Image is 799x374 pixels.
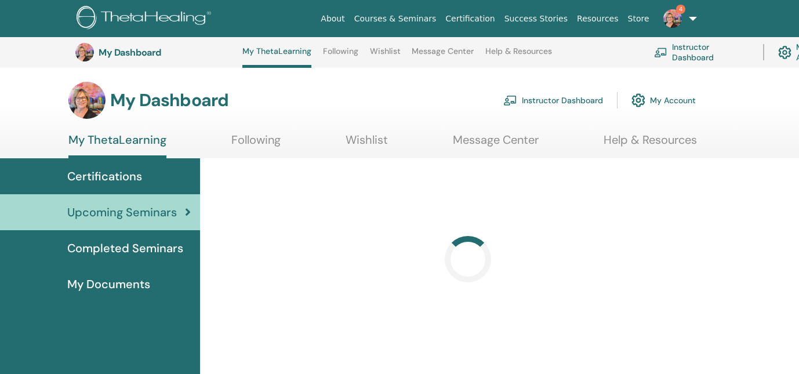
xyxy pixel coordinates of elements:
a: Instructor Dashboard [503,88,603,113]
h3: My Dashboard [110,90,228,111]
a: Success Stories [500,8,572,30]
img: default.jpg [663,9,682,28]
img: cog.svg [778,43,791,62]
a: My ThetaLearning [68,133,166,158]
a: Certification [441,8,499,30]
a: My ThetaLearning [242,46,311,68]
a: About [316,8,349,30]
a: Message Center [412,46,474,65]
a: Wishlist [370,46,401,65]
a: Resources [572,8,623,30]
img: chalkboard-teacher.svg [654,48,667,57]
h3: My Dashboard [99,47,215,58]
span: My Documents [67,275,150,293]
a: My Account [631,88,696,113]
a: Help & Resources [604,133,697,155]
span: Completed Seminars [67,239,183,257]
a: Message Center [453,133,539,155]
a: Instructor Dashboard [654,39,749,65]
span: Upcoming Seminars [67,204,177,221]
img: default.jpg [68,82,106,119]
a: Help & Resources [485,46,552,65]
span: Certifications [67,168,142,185]
a: Following [231,133,281,155]
a: Store [623,8,654,30]
img: logo.png [77,6,215,32]
img: cog.svg [631,90,645,110]
a: Courses & Seminars [350,8,441,30]
img: default.jpg [75,43,94,61]
a: Wishlist [346,133,388,155]
a: Following [323,46,358,65]
img: chalkboard-teacher.svg [503,95,517,106]
span: 4 [676,5,685,14]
